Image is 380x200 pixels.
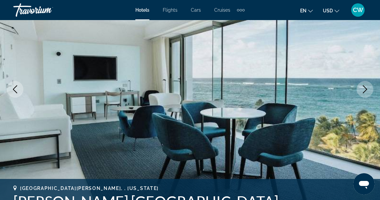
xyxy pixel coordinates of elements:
[300,6,313,15] button: Change language
[349,3,367,17] button: User Menu
[7,81,23,98] button: Previous image
[20,186,159,191] span: [GEOGRAPHIC_DATA][PERSON_NAME], , [US_STATE]
[357,81,373,98] button: Next image
[13,1,80,19] a: Travorium
[135,7,149,13] a: Hotels
[163,7,177,13] a: Flights
[353,7,363,13] span: CW
[191,7,201,13] a: Cars
[214,7,230,13] a: Cruises
[353,173,375,195] iframe: Button to launch messaging window
[300,8,306,13] span: en
[323,8,333,13] span: USD
[323,6,339,15] button: Change currency
[237,5,245,15] button: Extra navigation items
